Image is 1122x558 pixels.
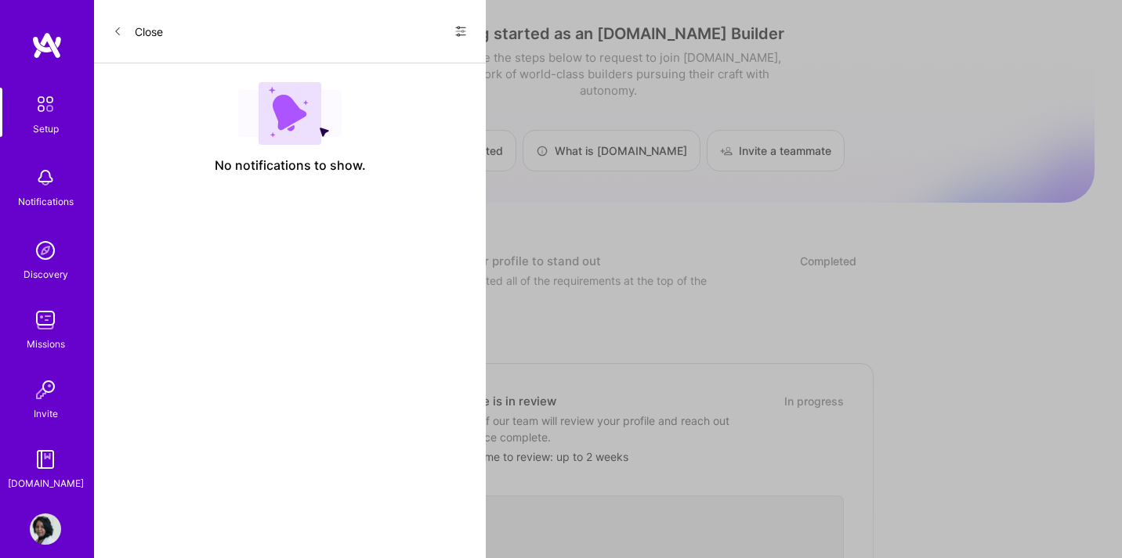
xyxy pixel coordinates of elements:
[30,374,61,405] img: Invite
[26,513,65,545] a: User Avatar
[33,121,59,137] div: Setup
[29,88,62,121] img: setup
[27,336,65,352] div: Missions
[34,405,58,422] div: Invite
[30,304,61,336] img: teamwork
[238,82,342,145] img: empty
[30,235,61,266] img: discovery
[30,513,61,545] img: User Avatar
[8,475,84,491] div: [DOMAIN_NAME]
[24,266,68,283] div: Discovery
[30,444,61,475] img: guide book
[113,19,163,44] button: Close
[31,31,63,59] img: logo
[215,157,366,174] span: No notifications to show.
